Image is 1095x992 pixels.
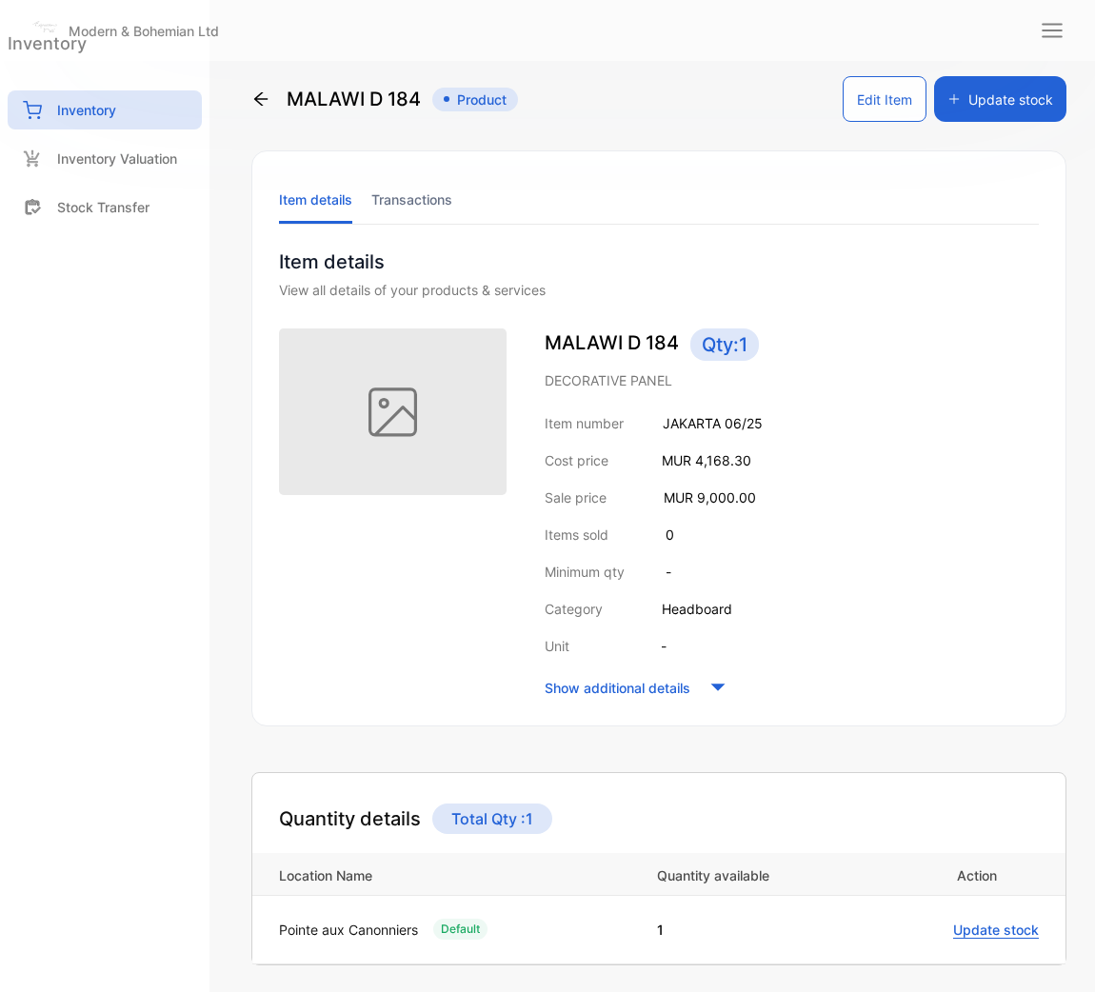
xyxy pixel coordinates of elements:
img: item [279,328,507,495]
p: Stock Transfer [57,197,149,217]
p: Unit [545,636,569,656]
span: MUR 4,168.30 [662,452,751,468]
p: 0 [666,525,674,545]
p: Sale price [545,487,607,507]
a: Inventory Valuation [8,139,202,178]
p: JAKARTA 06/25 [663,413,763,433]
p: Inventory Valuation [57,149,177,169]
p: Inventory [57,100,116,120]
div: MALAWI D 184 [251,76,518,122]
p: Total Qty : 1 [432,804,552,834]
p: Quantity available [657,863,857,885]
img: Logo [30,13,59,42]
button: Update stock [934,76,1066,122]
p: MALAWI D 184 [545,328,1039,361]
span: Product [432,88,518,111]
p: Location Name [279,863,637,885]
button: Edit Item [843,76,926,122]
span: Update stock [953,922,1039,939]
p: Pointe aux Canonniers [279,920,418,940]
h4: Quantity details [279,804,421,833]
p: - [661,636,667,656]
p: DECORATIVE PANEL [545,370,1039,390]
span: MUR 9,000.00 [664,489,756,506]
p: Item details [279,248,1039,276]
p: - [666,562,671,582]
p: Modern & Bohemian Ltd [69,21,219,41]
p: Category [545,599,603,619]
li: Transactions [371,175,452,224]
div: View all details of your products & services [279,280,1039,300]
p: 1 [657,920,857,940]
div: Default [433,919,488,940]
span: Qty: 1 [690,328,759,361]
li: Item details [279,175,352,224]
p: Cost price [545,450,608,470]
p: Action [884,863,997,885]
a: Inventory [8,90,202,129]
p: Item number [545,413,624,433]
p: Items sold [545,525,608,545]
iframe: LiveChat chat widget [1015,912,1095,992]
p: Headboard [662,599,732,619]
p: Minimum qty [545,562,625,582]
p: Show additional details [545,678,690,698]
a: Stock Transfer [8,188,202,227]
